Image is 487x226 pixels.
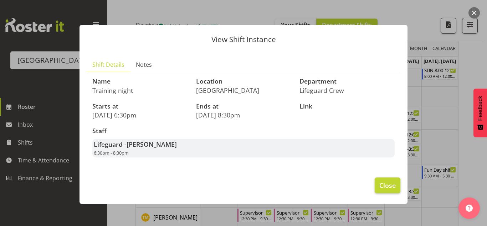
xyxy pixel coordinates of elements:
[127,140,177,149] span: [PERSON_NAME]
[136,60,152,69] span: Notes
[87,36,400,43] p: View Shift Instance
[92,103,188,110] h3: Starts at
[92,86,188,94] p: Training night
[299,78,395,85] h3: Department
[196,86,291,94] p: [GEOGRAPHIC_DATA]
[196,111,291,119] p: [DATE] 8:30pm
[94,150,129,156] span: 6:30pm - 8:30pm
[94,140,177,149] strong: Lifeguard -
[299,86,395,94] p: Lifeguard Crew
[466,205,473,212] img: help-xxl-2.png
[92,111,188,119] p: [DATE] 6:30pm
[477,96,483,121] span: Feedback
[375,177,400,193] button: Close
[473,89,487,137] button: Feedback - Show survey
[92,127,395,135] h3: Staff
[379,181,396,190] span: Close
[196,78,291,85] h3: Location
[196,103,291,110] h3: Ends at
[299,103,395,110] h3: Link
[92,78,188,85] h3: Name
[92,60,124,69] span: Shift Details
